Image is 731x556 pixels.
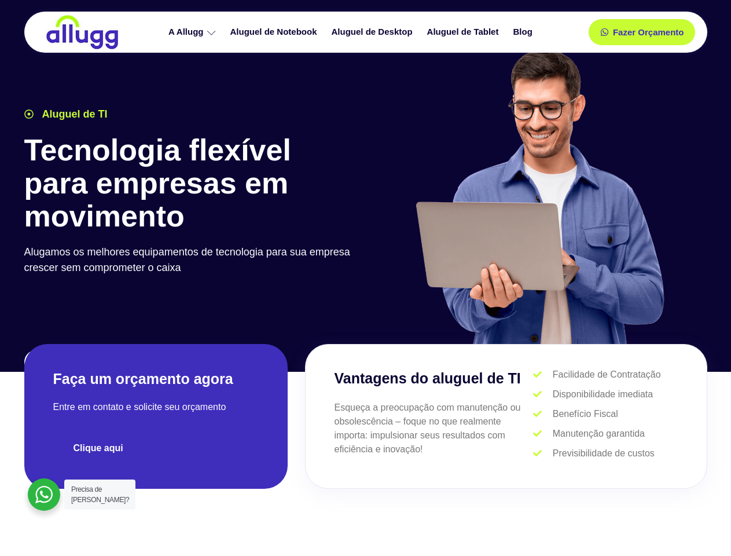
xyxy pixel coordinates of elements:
[53,370,259,389] h2: Faça um orçamento agora
[24,134,360,233] h1: Tecnologia flexível para empresas em movimento
[550,387,653,401] span: Disponibilidade imediata
[74,444,123,453] span: Clique aqui
[523,408,731,556] iframe: Chat Widget
[53,400,259,414] p: Entre em contato e solicite seu orçamento
[39,107,108,122] span: Aluguel de TI
[53,434,144,463] a: Clique aqui
[550,407,618,421] span: Benefício Fiscal
[507,22,541,42] a: Blog
[589,19,696,45] a: Fazer Orçamento
[24,244,360,276] p: Alugamos os melhores equipamentos de tecnologia para sua empresa crescer sem comprometer o caixa
[335,368,534,390] h3: Vantagens do aluguel de TI
[613,28,684,36] span: Fazer Orçamento
[225,22,326,42] a: Aluguel de Notebook
[326,22,421,42] a: Aluguel de Desktop
[412,49,667,344] img: aluguel de ti para startups
[421,22,508,42] a: Aluguel de Tablet
[45,14,120,50] img: locação de TI é Allugg
[550,368,661,382] span: Facilidade de Contratação
[71,485,129,504] span: Precisa de [PERSON_NAME]?
[163,22,225,42] a: A Allugg
[335,401,534,456] p: Esqueça a preocupação com manutenção ou obsolescência – foque no que realmente importa: impulsion...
